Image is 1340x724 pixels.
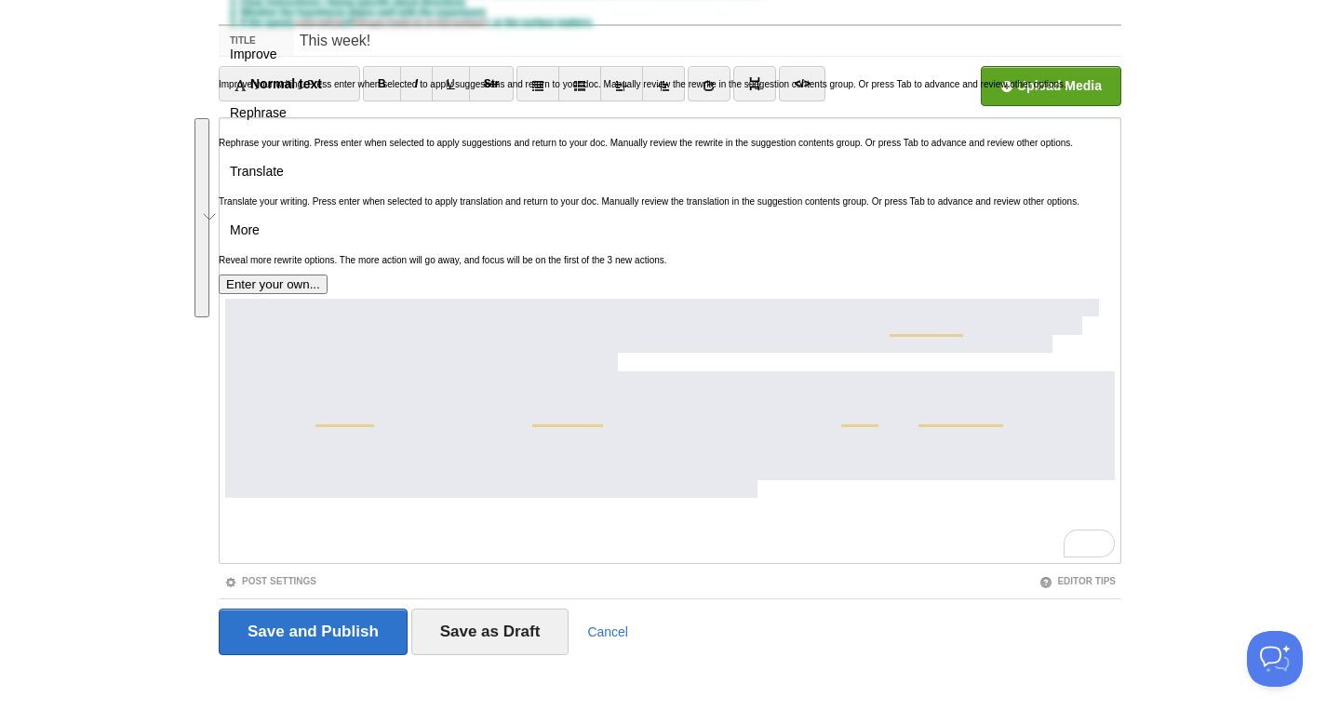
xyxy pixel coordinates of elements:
a: Post Settings [224,576,316,586]
a: Editor Tips [1039,576,1116,586]
input: Save and Publish [219,609,408,655]
input: Save as Draft [411,609,569,655]
a: Cancel [587,624,628,639]
iframe: Help Scout Beacon - Open [1247,631,1303,687]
